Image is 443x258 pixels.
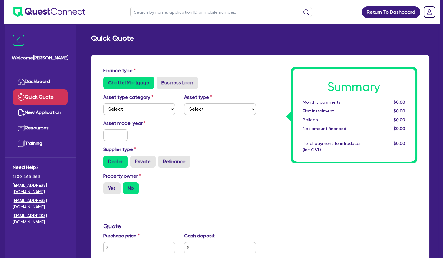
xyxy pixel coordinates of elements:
label: Asset model year [99,120,180,127]
a: [EMAIL_ADDRESS][DOMAIN_NAME] [13,197,68,210]
div: First instalment [298,108,373,114]
label: No [123,182,139,194]
a: Resources [13,120,68,136]
div: Balloon [298,117,373,123]
label: Refinance [158,156,190,168]
label: Business Loan [157,77,198,89]
label: Asset type category [103,94,153,101]
img: training [18,140,25,147]
span: Need Help? [13,164,68,171]
a: [EMAIL_ADDRESS][DOMAIN_NAME] [13,182,68,195]
label: Supplier type [103,146,136,153]
img: resources [18,124,25,132]
a: Dropdown toggle [422,4,437,20]
input: Search by name, application ID or mobile number... [130,7,312,17]
label: Finance type [103,67,136,74]
img: new-application [18,109,25,116]
a: Dashboard [13,74,68,89]
a: Quick Quote [13,89,68,105]
label: Private [130,156,156,168]
label: Dealer [103,156,128,168]
span: 1300 465 363 [13,173,68,180]
h1: Summary [303,80,405,94]
label: Purchase price [103,232,140,240]
h3: Quote [103,223,256,230]
h2: Quick Quote [91,34,134,43]
a: [EMAIL_ADDRESS][DOMAIN_NAME] [13,213,68,225]
label: Yes [103,182,121,194]
label: Property owner [103,173,141,180]
div: Monthly payments [298,99,373,106]
img: quick-quote [18,93,25,101]
label: Chattel Mortgage [103,77,154,89]
a: New Application [13,105,68,120]
span: $0.00 [394,100,405,105]
span: $0.00 [394,117,405,122]
div: Total payment to introducer (inc GST) [298,140,373,153]
span: $0.00 [394,141,405,146]
label: Asset type [184,94,212,101]
label: Cash deposit [184,232,215,240]
img: quest-connect-logo-blue [13,7,85,17]
img: icon-menu-close [13,35,24,46]
span: $0.00 [394,109,405,113]
a: Training [13,136,68,151]
span: Welcome [PERSON_NAME] [12,54,68,62]
div: Net amount financed [298,126,373,132]
a: Return To Dashboard [362,6,420,18]
span: $0.00 [394,126,405,131]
